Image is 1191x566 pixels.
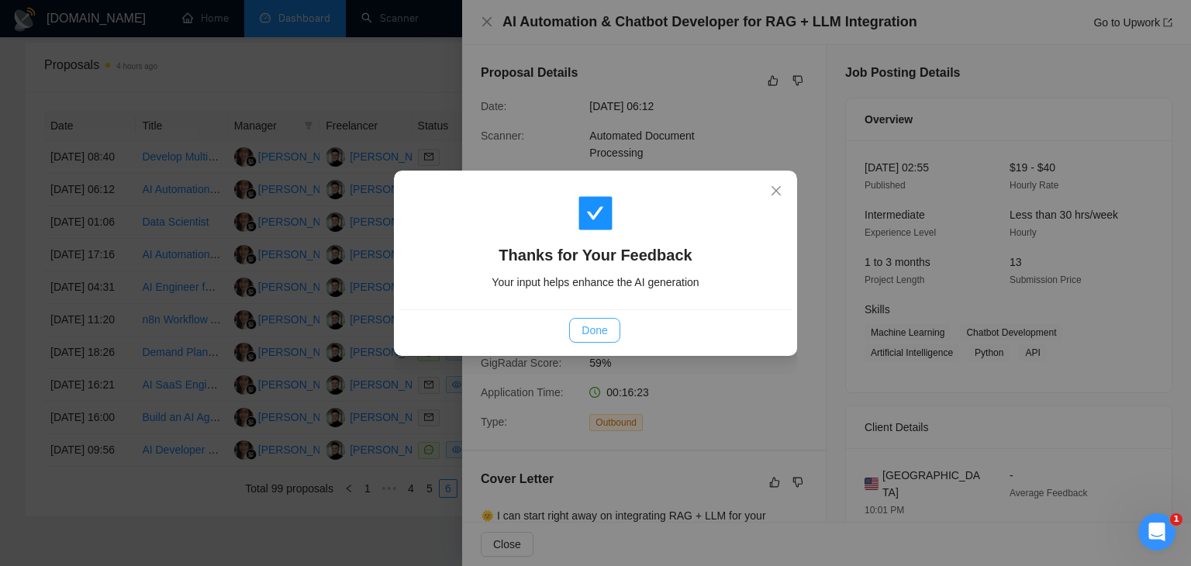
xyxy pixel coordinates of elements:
[492,276,699,288] span: Your input helps enhance the AI generation
[582,322,607,339] span: Done
[1170,513,1182,526] span: 1
[1138,513,1175,550] iframe: Intercom live chat
[577,195,614,232] span: check-square
[569,318,620,343] button: Done
[418,244,773,266] h4: Thanks for Your Feedback
[755,171,797,212] button: Close
[770,185,782,197] span: close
